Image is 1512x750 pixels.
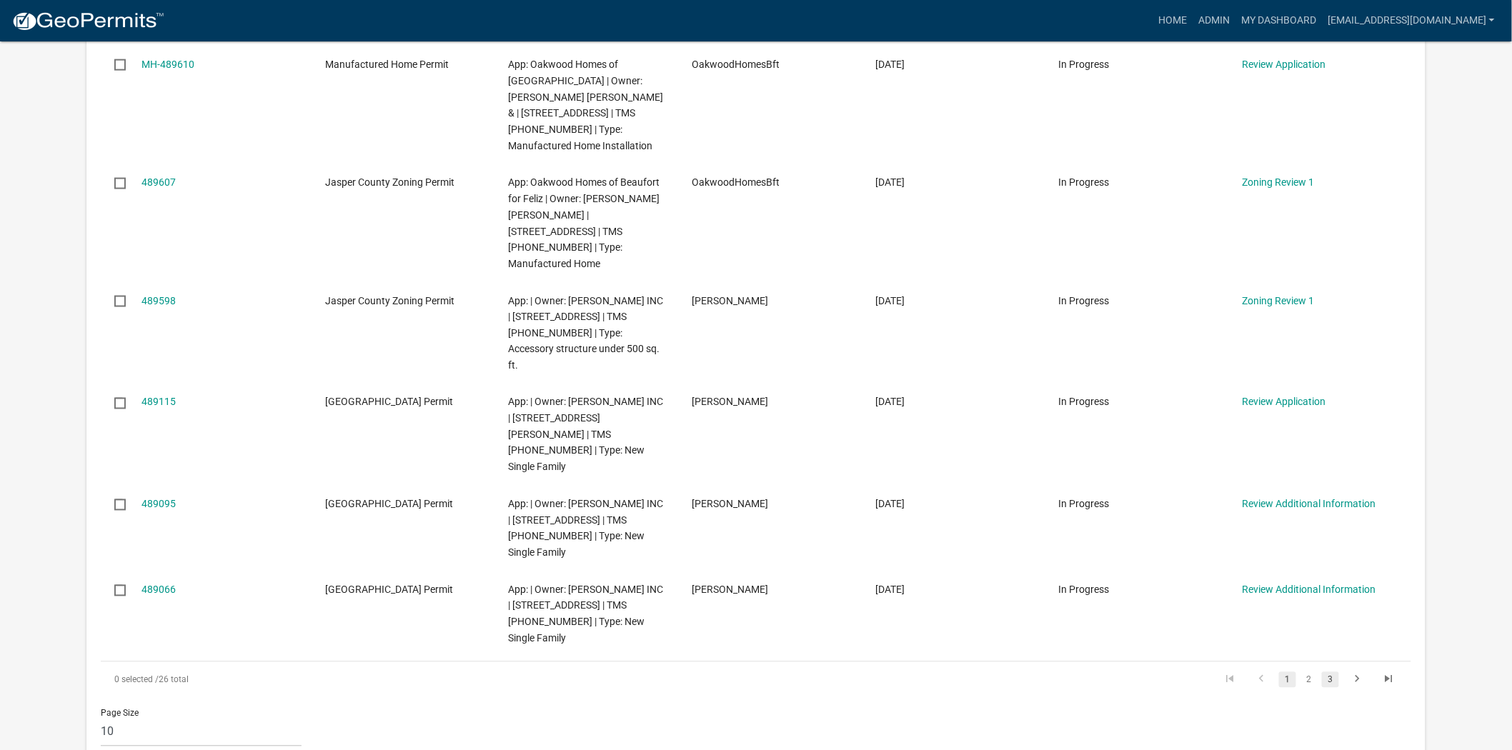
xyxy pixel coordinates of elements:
[875,295,905,306] span: 10/08/2025
[1242,295,1314,306] a: Zoning Review 1
[1059,59,1110,70] span: In Progress
[692,59,780,70] span: OakwoodHomesBft
[325,499,453,510] span: Jasper County Building Permit
[509,59,664,151] span: App: Oakwood Homes of Beaufort | Owner: CARRILLO MARCOS ANTHONY & | 723 BUNNY RD | TMS 050-01-00-...
[1320,668,1341,692] li: page 3
[1242,59,1326,70] a: Review Application
[1193,7,1235,34] a: Admin
[875,176,905,188] span: 10/08/2025
[692,396,768,408] span: Lisa Johnston
[1279,672,1296,688] a: 1
[325,59,449,70] span: Manufactured Home Permit
[1322,672,1339,688] a: 3
[1300,672,1318,688] a: 2
[1242,396,1326,408] a: Review Application
[1059,499,1110,510] span: In Progress
[692,584,768,596] span: Lisa Johnston
[1322,7,1501,34] a: [EMAIL_ADDRESS][DOMAIN_NAME]
[509,295,664,371] span: App: | Owner: D R HORTON INC | 824 CASTLE HILL Dr | TMS 091-02-00-137 | Type: Accessory structure...
[509,584,664,644] span: App: | Owner: D R HORTON INC | 94 CASTLE HILL Dr | TMS 091-02-00-168 | Type: New Single Family
[141,499,176,510] a: 489095
[875,584,905,596] span: 10/07/2025
[875,396,905,408] span: 10/07/2025
[1216,672,1243,688] a: go to first page
[875,59,905,70] span: 10/08/2025
[1059,176,1110,188] span: In Progress
[1277,668,1298,692] li: page 1
[1235,7,1322,34] a: My Dashboard
[1059,295,1110,306] span: In Progress
[1375,672,1402,688] a: go to last page
[325,176,454,188] span: Jasper County Zoning Permit
[141,584,176,596] a: 489066
[692,176,780,188] span: OakwoodHomesBft
[692,499,768,510] span: Lisa Johnston
[325,295,454,306] span: Jasper County Zoning Permit
[1059,396,1110,408] span: In Progress
[141,295,176,306] a: 489598
[1242,584,1376,596] a: Review Additional Information
[101,662,620,698] div: 26 total
[1153,7,1193,34] a: Home
[141,59,194,70] a: MH-489610
[1242,499,1376,510] a: Review Additional Information
[692,295,768,306] span: Lisa Johnston
[509,499,664,559] span: App: | Owner: D R HORTON INC | 8 CASTLE HILL Dr | TMS 091-02-00-165 | Type: New Single Family
[141,176,176,188] a: 489607
[1242,176,1314,188] a: Zoning Review 1
[1059,584,1110,596] span: In Progress
[1248,672,1275,688] a: go to previous page
[141,396,176,408] a: 489115
[325,396,453,408] span: Jasper County Building Permit
[1298,668,1320,692] li: page 2
[325,584,453,596] span: Jasper County Building Permit
[114,675,159,685] span: 0 selected /
[509,176,660,269] span: App: Oakwood Homes of Beaufort for Feliz | Owner: CARRILLO MARCOS ANTHONY | 723 BUNNY RD | TMS 05...
[1343,672,1371,688] a: go to next page
[509,396,664,473] span: App: | Owner: D R HORTON INC | 186 CASTLE HILL Rd | TMS 091-02-00-173 | Type: New Single Family
[875,499,905,510] span: 10/07/2025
